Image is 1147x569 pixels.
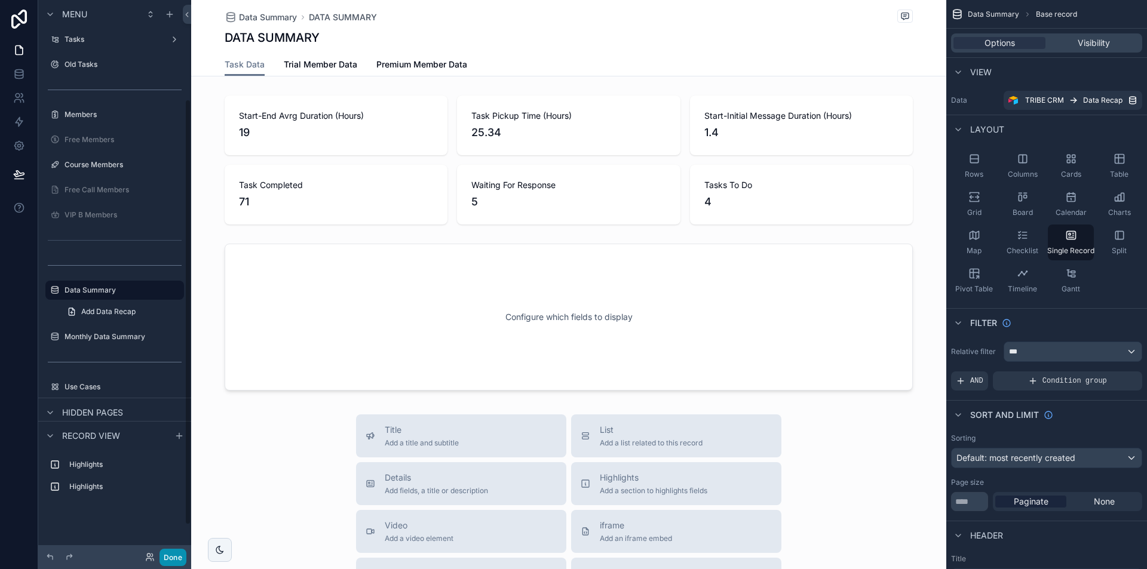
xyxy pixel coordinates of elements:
[65,332,182,342] label: Monthly Data Summary
[965,170,983,179] span: Rows
[951,433,976,443] label: Sorting
[45,130,184,149] a: Free Members
[968,10,1019,19] span: Data Summary
[65,35,165,44] label: Tasks
[81,307,136,316] span: Add Data Recap
[65,160,182,170] label: Course Members
[967,246,982,256] span: Map
[1096,148,1142,184] button: Table
[970,124,1004,136] span: Layout
[951,186,997,222] button: Grid
[65,60,182,69] label: Old Tasks
[1025,96,1064,105] span: TRIBE CRM
[1061,170,1081,179] span: Cards
[1047,246,1094,256] span: Single Record
[45,55,184,74] a: Old Tasks
[38,450,191,508] div: scrollable content
[1094,496,1115,508] span: None
[69,482,179,491] label: Highlights
[970,376,983,386] span: AND
[45,155,184,174] a: Course Members
[1083,96,1123,105] span: Data Recap
[1007,246,1038,256] span: Checklist
[1048,263,1094,299] button: Gantt
[65,382,182,392] label: Use Cases
[985,37,1015,49] span: Options
[1078,37,1110,49] span: Visibility
[65,210,182,220] label: VIP B Members
[951,148,997,184] button: Rows
[1048,148,1094,184] button: Cards
[999,148,1045,184] button: Columns
[1112,246,1127,256] span: Split
[45,30,184,49] a: Tasks
[970,66,992,78] span: View
[225,11,297,23] a: Data Summary
[45,281,184,300] a: Data Summary
[999,186,1045,222] button: Board
[62,407,123,419] span: Hidden pages
[65,185,182,195] label: Free Call Members
[951,224,997,260] button: Map
[45,180,184,199] a: Free Call Members
[376,59,467,70] span: Premium Member Data
[376,54,467,78] a: Premium Member Data
[225,29,320,46] h1: DATA SUMMARY
[1013,208,1033,217] span: Board
[284,59,357,70] span: Trial Member Data
[955,284,993,294] span: Pivot Table
[1008,170,1038,179] span: Columns
[951,96,999,105] label: Data
[1056,208,1087,217] span: Calendar
[1110,170,1128,179] span: Table
[967,208,982,217] span: Grid
[225,59,265,70] span: Task Data
[956,453,1075,463] span: Default: most recently created
[951,347,999,356] label: Relative filter
[62,430,120,442] span: Record view
[45,105,184,124] a: Members
[999,224,1045,260] button: Checklist
[45,327,184,346] a: Monthly Data Summary
[1042,376,1107,386] span: Condition group
[284,54,357,78] a: Trial Member Data
[65,110,182,119] label: Members
[160,549,186,566] button: Done
[60,302,184,321] a: Add Data Recap
[1048,186,1094,222] button: Calendar
[309,11,377,23] a: DATA SUMMARY
[970,409,1039,421] span: Sort And Limit
[65,285,177,295] label: Data Summary
[1062,284,1080,294] span: Gantt
[1108,208,1131,217] span: Charts
[1014,496,1048,508] span: Paginate
[45,205,184,224] a: VIP B Members
[951,478,984,487] label: Page size
[1036,10,1077,19] span: Base record
[62,8,87,20] span: Menu
[951,448,1142,468] button: Default: most recently created
[951,263,997,299] button: Pivot Table
[45,377,184,396] a: Use Cases
[225,54,265,76] a: Task Data
[1008,284,1037,294] span: Timeline
[999,263,1045,299] button: Timeline
[1004,91,1142,110] a: TRIBE CRMData Recap
[970,317,997,329] span: Filter
[970,530,1003,542] span: Header
[1008,96,1018,105] img: Airtable Logo
[69,460,179,469] label: Highlights
[1048,224,1094,260] button: Single Record
[239,11,297,23] span: Data Summary
[1096,224,1142,260] button: Split
[1096,186,1142,222] button: Charts
[65,135,182,144] label: Free Members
